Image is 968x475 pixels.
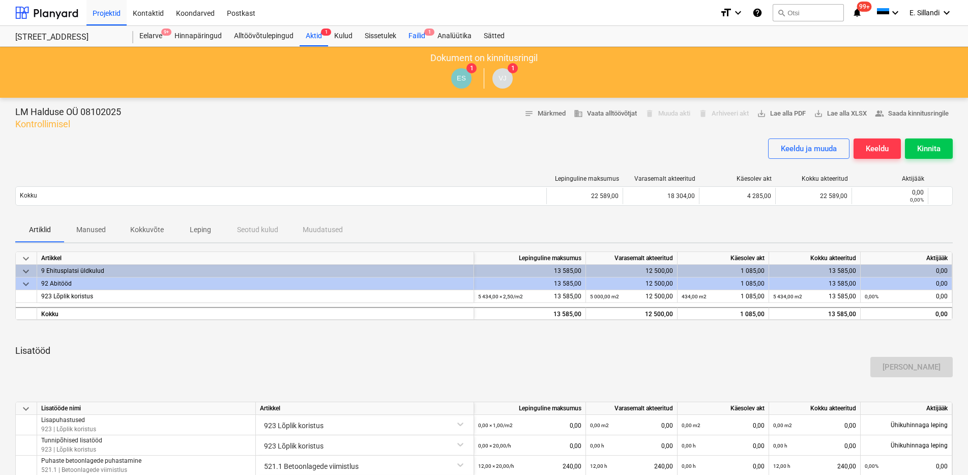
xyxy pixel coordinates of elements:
[520,106,570,122] button: Märkmed
[861,415,952,435] div: Ühikuhinnaga leping
[492,68,513,89] div: Valdek Juss
[682,443,696,449] small: 0,00 h
[865,308,948,321] div: 0,00
[300,26,328,46] a: Aktid1
[133,26,168,46] a: Eelarve9+
[424,29,434,36] span: 1
[732,7,744,19] i: keyboard_arrow_down
[856,189,924,196] div: 0,00
[810,106,871,122] button: Lae alla XLSX
[474,252,586,265] div: Lepinguline maksumus
[133,26,168,46] div: Eelarve
[474,277,586,290] div: 13 585,00
[466,63,477,73] span: 1
[773,290,856,303] div: 13 585,00
[478,290,581,303] div: 13 585,00
[773,443,787,449] small: 0,00 h
[228,26,300,46] a: Alltöövõtulepingud
[478,415,581,436] div: 0,00
[590,308,673,321] div: 12 500,00
[457,74,466,82] span: ES
[854,138,901,159] button: Keeldu
[780,175,848,182] div: Kokku akteeritud
[866,142,889,155] div: Keeldu
[769,307,861,320] div: 13 585,00
[546,188,623,204] div: 22 589,00
[524,109,534,118] span: notes
[15,106,121,118] p: LM Halduse OÜ 08102025
[478,423,513,428] small: 0,00 × 1,00 / m2
[41,265,470,277] div: 9 Ehitusplatsi üldkulud
[574,109,583,118] span: business
[910,9,940,17] span: E. Sillandi
[875,109,884,118] span: people_alt
[856,175,924,182] div: Aktijääk
[20,278,32,290] span: keyboard_arrow_down
[861,277,952,290] div: 0,00
[328,26,359,46] a: Kulud
[498,74,507,82] span: VJ
[871,106,953,122] button: Saada kinnitusringile
[551,175,619,182] div: Lepinguline maksumus
[777,9,785,17] span: search
[773,423,792,428] small: 0,00 m2
[41,425,96,433] p: 923 | Lõplik koristus
[678,265,769,277] div: 1 085,00
[41,436,102,445] p: Tunnipõhised lisatööd
[41,465,141,474] p: 521.1 | Betoonlagede viimistlus
[15,32,121,43] div: [STREET_ADDRESS]
[781,142,837,155] div: Keeldu ja muuda
[524,108,566,120] span: Märkmed
[451,68,472,89] div: Eero Sillandi
[431,26,478,46] a: Analüütika
[478,294,523,299] small: 5 434,00 × 2,50 / m2
[574,108,637,120] span: Vaata alltöövõtjat
[769,402,861,415] div: Kokku akteeritud
[917,426,968,475] iframe: Chat Widget
[474,402,586,415] div: Lepinguline maksumus
[682,423,700,428] small: 0,00 m2
[769,277,861,290] div: 13 585,00
[590,463,607,469] small: 12,00 h
[41,445,102,454] p: 923 | Lõplik koristus
[682,294,707,299] small: 434,00 m2
[752,7,762,19] i: Abikeskus
[852,7,862,19] i: notifications
[590,423,609,428] small: 0,00 m2
[773,294,802,299] small: 5 434,00 m2
[586,402,678,415] div: Varasemalt akteeritud
[20,253,32,265] span: keyboard_arrow_down
[678,277,769,290] div: 1 085,00
[41,457,141,465] p: Puhaste betoonlagede puhastamine
[41,277,470,290] div: 92 Abitööd
[678,252,769,265] div: Käesolev akt
[875,108,949,120] span: Saada kinnitusringile
[478,308,581,321] div: 13 585,00
[478,443,511,449] small: 0,00 × 20,00 / h
[773,463,790,469] small: 12,00 h
[570,106,641,122] button: Vaata alltöövõtjat
[861,435,952,456] div: Ühikuhinnaga leping
[37,252,474,265] div: Artikkel
[402,26,431,46] div: Failid
[321,29,331,36] span: 1
[768,138,849,159] button: Keeldu ja muuda
[586,265,678,277] div: 12 500,00
[814,108,867,120] span: Lae alla XLSX
[861,252,952,265] div: Aktijääk
[590,415,673,436] div: 0,00
[865,463,878,469] small: 0,00%
[168,26,228,46] div: Hinnapäringud
[720,7,732,19] i: format_size
[861,265,952,277] div: 0,00
[905,138,953,159] button: Kinnita
[478,463,514,469] small: 12,00 × 20,00 / h
[682,415,765,436] div: 0,00
[76,225,106,235] p: Manused
[478,26,511,46] div: Sätted
[130,225,164,235] p: Kokkuvõte
[161,29,171,36] span: 9+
